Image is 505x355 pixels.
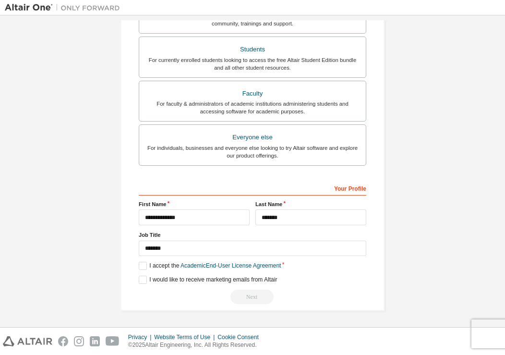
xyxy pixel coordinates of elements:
[139,276,277,284] label: I would like to receive marketing emails from Altair
[145,87,360,100] div: Faculty
[139,262,281,270] label: I accept the
[145,100,360,115] div: For faculty & administrators of academic institutions administering students and accessing softwa...
[145,56,360,72] div: For currently enrolled students looking to access the free Altair Student Edition bundle and all ...
[217,333,264,341] div: Cookie Consent
[139,231,366,239] label: Job Title
[145,43,360,56] div: Students
[180,262,281,269] a: Academic End-User License Agreement
[154,333,217,341] div: Website Terms of Use
[3,336,52,346] img: altair_logo.svg
[139,290,366,304] div: Read and acccept EULA to continue
[5,3,125,12] img: Altair One
[106,336,120,346] img: youtube.svg
[74,336,84,346] img: instagram.svg
[145,144,360,159] div: For individuals, businesses and everyone else looking to try Altair software and explore our prod...
[128,341,265,349] p: © 2025 Altair Engineering, Inc. All Rights Reserved.
[255,200,366,208] label: Last Name
[128,333,154,341] div: Privacy
[90,336,100,346] img: linkedin.svg
[139,180,366,196] div: Your Profile
[139,200,250,208] label: First Name
[145,131,360,144] div: Everyone else
[58,336,68,346] img: facebook.svg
